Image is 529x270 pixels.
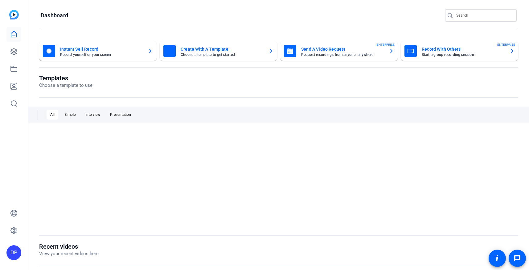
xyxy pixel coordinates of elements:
div: Simple [61,110,79,120]
input: Search [456,12,512,19]
div: DP [6,245,21,260]
mat-card-subtitle: Choose a template to get started [181,53,264,57]
mat-card-subtitle: Start a group recording session [422,53,505,57]
mat-card-subtitle: Record yourself or your screen [60,53,143,57]
mat-card-title: Create With A Template [181,45,264,53]
mat-icon: accessibility [494,255,501,262]
button: Create With A TemplateChoose a template to get started [160,41,277,61]
img: blue-gradient.svg [9,10,19,19]
p: Choose a template to use [39,82,92,89]
span: ENTERPRISE [497,42,515,47]
h1: Recent videos [39,243,99,250]
mat-icon: message [514,255,521,262]
p: View your recent videos here [39,250,99,257]
h1: Dashboard [41,12,68,19]
button: Instant Self RecordRecord yourself or your screen [39,41,157,61]
div: All [47,110,58,120]
mat-card-title: Record With Others [422,45,505,53]
div: Presentation [106,110,135,120]
h1: Templates [39,74,92,82]
mat-card-title: Send A Video Request [301,45,384,53]
mat-card-subtitle: Request recordings from anyone, anywhere [301,53,384,57]
mat-card-title: Instant Self Record [60,45,143,53]
button: Record With OthersStart a group recording sessionENTERPRISE [401,41,518,61]
div: Interview [82,110,104,120]
button: Send A Video RequestRequest recordings from anyone, anywhereENTERPRISE [280,41,398,61]
span: ENTERPRISE [377,42,395,47]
